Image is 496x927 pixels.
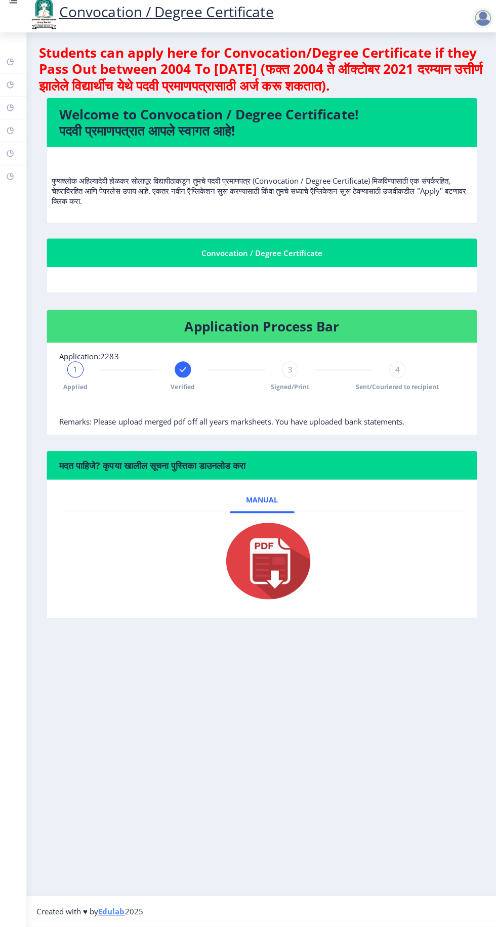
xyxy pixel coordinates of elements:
[271,386,309,395] span: Signed/Print
[61,462,464,475] h6: मदत पाहिजे? कृपया खालील सूचना पुस्तिका डाउनलोड करा
[40,51,484,99] h4: Students can apply here for Convocation/Degree Certificate if they Pass Out between 2004 To [DATE...
[53,160,471,211] p: पुण्यश्लोक अहिल्यादेवी होळकर सोलापूर विद्यापीठाकडून तुमचे पदवी प्रमाणपत्र (Convocation / Degree C...
[246,499,278,507] span: Manual
[61,420,404,430] span: Remarks: Please upload merged pdf off all years marksheets. You have uploaded bank statements.
[61,322,464,339] h4: Application Process Bar
[61,112,464,144] h4: Welcome to Convocation / Degree Certificate! पदवी प्रमाणपत्रात आपले स्वागत आहे!
[30,2,61,36] img: logo
[172,386,195,395] span: Verified
[65,386,89,395] span: Applied
[61,355,120,365] span: Application:2283
[100,907,126,917] a: Edulab
[61,251,464,264] div: Convocation / Degree Certificate
[212,523,313,604] img: pdf.png
[38,907,144,917] span: Created with ♥ by 2025
[75,368,79,378] span: 1
[230,491,295,515] a: Manual
[356,386,438,395] span: Sent/Couriered to recipient
[395,368,399,378] span: 4
[288,368,293,378] span: 3
[30,8,274,27] a: Convocation / Degree Certificate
